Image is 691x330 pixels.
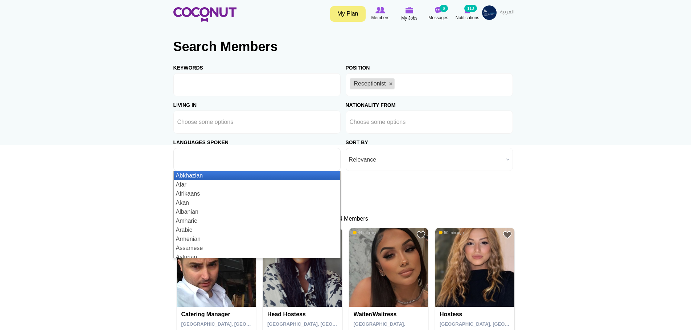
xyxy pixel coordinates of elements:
label: Living in [173,96,197,109]
li: Assamese [174,243,340,252]
li: Abkhazian [174,171,340,180]
a: Add to Favourites [503,230,512,239]
a: Messages Messages 6 [424,5,453,22]
label: Nationality From [346,96,396,109]
span: Messages [428,14,448,21]
li: Akan [174,198,340,207]
img: Notifications [464,7,470,13]
h4: Head Hostess [267,311,340,318]
li: Afar [174,180,340,189]
span: [GEOGRAPHIC_DATA], [GEOGRAPHIC_DATA] [440,321,543,327]
small: 6 [440,5,448,12]
li: Arabic [174,225,340,234]
li: Amharic [174,216,340,225]
a: العربية [497,5,518,20]
span: Relevance [349,148,503,171]
li: Afrikaans [174,189,340,198]
li: Albanian [174,207,340,216]
img: Home [173,7,236,22]
label: Position [346,59,370,71]
span: 50 min ago [439,230,464,235]
a: My Jobs My Jobs [395,5,424,22]
span: Receptionist [354,80,386,87]
span: [GEOGRAPHIC_DATA], [GEOGRAPHIC_DATA] [267,321,371,327]
img: Browse Members [375,7,385,13]
li: Asturian [174,252,340,262]
span: [GEOGRAPHIC_DATA], [GEOGRAPHIC_DATA] [181,321,285,327]
span: Notifications [456,14,479,21]
a: Notifications Notifications 113 [453,5,482,22]
span: Members [371,14,389,21]
h4: Waiter/Waitress [354,311,426,318]
img: Messages [435,7,442,13]
a: Browse Members Members [366,5,395,22]
label: Languages Spoken [173,134,229,146]
h2: Search Members [173,38,518,55]
span: [GEOGRAPHIC_DATA]. [354,321,406,327]
li: Armenian [174,234,340,243]
img: My Jobs [406,7,414,13]
span: My Jobs [401,14,418,22]
h4: Hostess [440,311,512,318]
div: 135474 Members [173,215,518,223]
h4: Catering manager [181,311,254,318]
a: Add to Favourites [416,230,425,239]
label: Keywords [173,59,203,71]
a: My Plan [330,6,366,22]
label: Sort by [346,134,368,146]
small: 113 [464,5,477,12]
span: 44 min ago [353,230,378,235]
